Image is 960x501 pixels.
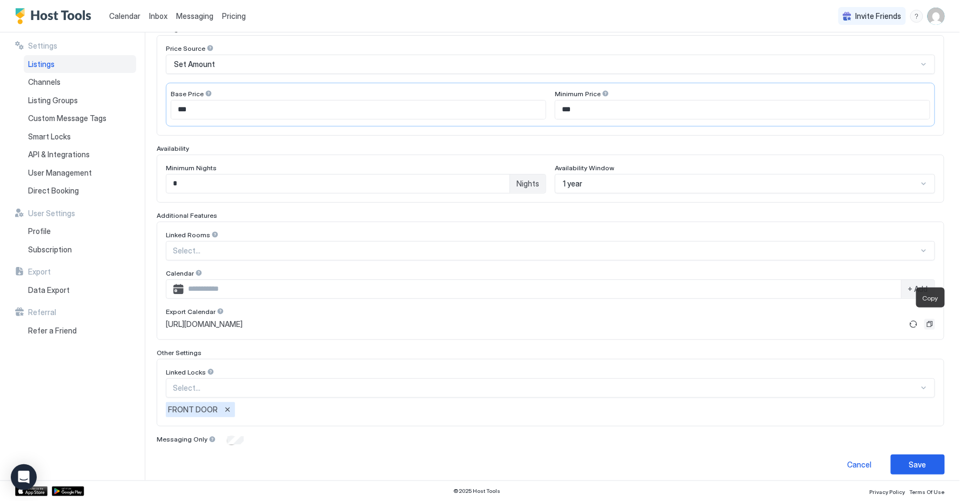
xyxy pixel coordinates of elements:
[28,59,55,69] span: Listings
[833,455,887,475] button: Cancel
[555,164,614,172] span: Availability Window
[157,211,217,219] span: Additional Features
[166,164,217,172] span: Minimum Nights
[28,77,61,87] span: Channels
[166,368,206,376] span: Linked Locks
[222,404,233,415] button: Remove
[24,281,136,299] a: Data Export
[848,459,872,470] div: Cancel
[910,485,945,497] a: Terms Of Use
[908,284,928,294] span: + Add
[176,10,213,22] a: Messaging
[24,73,136,91] a: Channels
[157,144,189,152] span: Availability
[166,269,194,277] span: Calendar
[28,96,78,105] span: Listing Groups
[24,128,136,146] a: Smart Locks
[166,175,509,193] input: Input Field
[24,145,136,164] a: API & Integrations
[184,280,901,298] input: Input Field
[149,11,167,21] span: Inbox
[24,109,136,128] a: Custom Message Tags
[28,41,57,51] span: Settings
[166,319,243,329] span: [URL][DOMAIN_NAME]
[28,209,75,218] span: User Settings
[176,11,213,21] span: Messaging
[28,132,71,142] span: Smart Locks
[157,349,202,357] span: Other Settings
[516,179,539,189] span: Nights
[28,113,106,123] span: Custom Message Tags
[923,294,938,302] span: Copy
[166,231,210,239] span: Linked Rooms
[109,11,140,21] span: Calendar
[222,11,246,21] span: Pricing
[11,464,37,490] div: Open Intercom Messenger
[891,455,945,475] button: Save
[24,241,136,259] a: Subscription
[28,226,51,236] span: Profile
[28,285,70,295] span: Data Export
[149,10,167,22] a: Inbox
[870,489,905,495] span: Privacy Policy
[28,245,72,255] span: Subscription
[171,101,546,119] input: Input Field
[52,486,84,496] a: Google Play Store
[28,186,79,196] span: Direct Booking
[928,8,945,25] div: User profile
[15,8,96,24] a: Host Tools Logo
[24,182,136,200] a: Direct Booking
[24,91,136,110] a: Listing Groups
[171,90,204,98] span: Base Price
[555,101,930,119] input: Input Field
[454,487,501,495] span: © 2025 Host Tools
[166,44,205,52] span: Price Source
[910,10,923,23] div: menu
[109,10,140,22] a: Calendar
[157,435,207,443] span: Messaging Only
[28,267,51,277] span: Export
[907,318,920,331] button: Refresh
[24,55,136,74] a: Listings
[28,168,92,178] span: User Management
[168,405,218,415] span: FRONT DOOR
[15,486,48,496] a: App Store
[174,59,215,69] span: Set Amount
[166,308,216,316] span: Export Calendar
[555,90,601,98] span: Minimum Price
[910,489,945,495] span: Terms Of Use
[28,326,77,336] span: Refer a Friend
[24,222,136,241] a: Profile
[166,319,903,329] a: [URL][DOMAIN_NAME]
[909,459,927,470] div: Save
[924,319,935,330] button: Copy
[870,485,905,497] a: Privacy Policy
[28,150,90,159] span: API & Integrations
[856,11,902,21] span: Invite Friends
[24,322,136,340] a: Refer a Friend
[563,179,582,189] span: 1 year
[24,164,136,182] a: User Management
[28,308,56,317] span: Referral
